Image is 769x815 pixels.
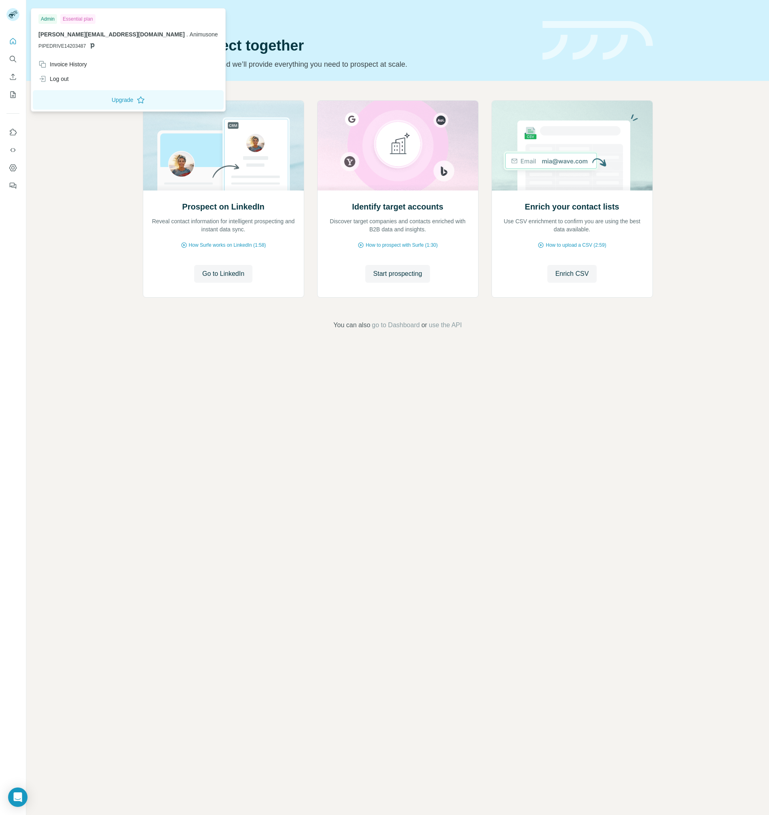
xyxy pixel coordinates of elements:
[352,201,443,212] h2: Identify target accounts
[33,90,224,110] button: Upgrade
[202,269,244,279] span: Go to LinkedIn
[151,217,296,233] p: Reveal contact information for intelligent prospecting and instant data sync.
[38,42,86,50] span: PIPEDRIVE14203487
[8,787,28,807] div: Open Intercom Messenger
[38,75,69,83] div: Log out
[372,320,419,330] button: go to Dashboard
[429,320,462,330] button: use the API
[6,52,19,66] button: Search
[373,269,422,279] span: Start prospecting
[6,161,19,175] button: Dashboard
[326,217,470,233] p: Discover target companies and contacts enriched with B2B data and insights.
[143,59,533,70] p: Pick your starting point and we’ll provide everything you need to prospect at scale.
[6,125,19,140] button: Use Surfe on LinkedIn
[500,217,644,233] p: Use CSV enrichment to confirm you are using the best data available.
[6,34,19,49] button: Quick start
[194,265,252,283] button: Go to LinkedIn
[491,101,653,191] img: Enrich your contact lists
[547,265,597,283] button: Enrich CSV
[525,201,619,212] h2: Enrich your contact lists
[182,201,264,212] h2: Prospect on LinkedIn
[38,60,87,68] div: Invoice History
[190,31,218,38] span: Animusone
[6,87,19,102] button: My lists
[6,178,19,193] button: Feedback
[189,241,266,249] span: How Surfe works on LinkedIn (1:58)
[186,31,188,38] span: .
[6,143,19,157] button: Use Surfe API
[143,101,304,191] img: Prospect on LinkedIn
[143,15,533,23] div: Quick start
[422,320,427,330] span: or
[38,31,185,38] span: [PERSON_NAME][EMAIL_ADDRESS][DOMAIN_NAME]
[333,320,370,330] span: You can also
[546,241,606,249] span: How to upload a CSV (2:59)
[143,38,533,54] h1: Let’s prospect together
[6,70,19,84] button: Enrich CSV
[38,14,57,24] div: Admin
[366,241,438,249] span: How to prospect with Surfe (1:30)
[60,14,95,24] div: Essential plan
[365,265,430,283] button: Start prospecting
[317,101,479,191] img: Identify target accounts
[542,21,653,60] img: banner
[555,269,589,279] span: Enrich CSV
